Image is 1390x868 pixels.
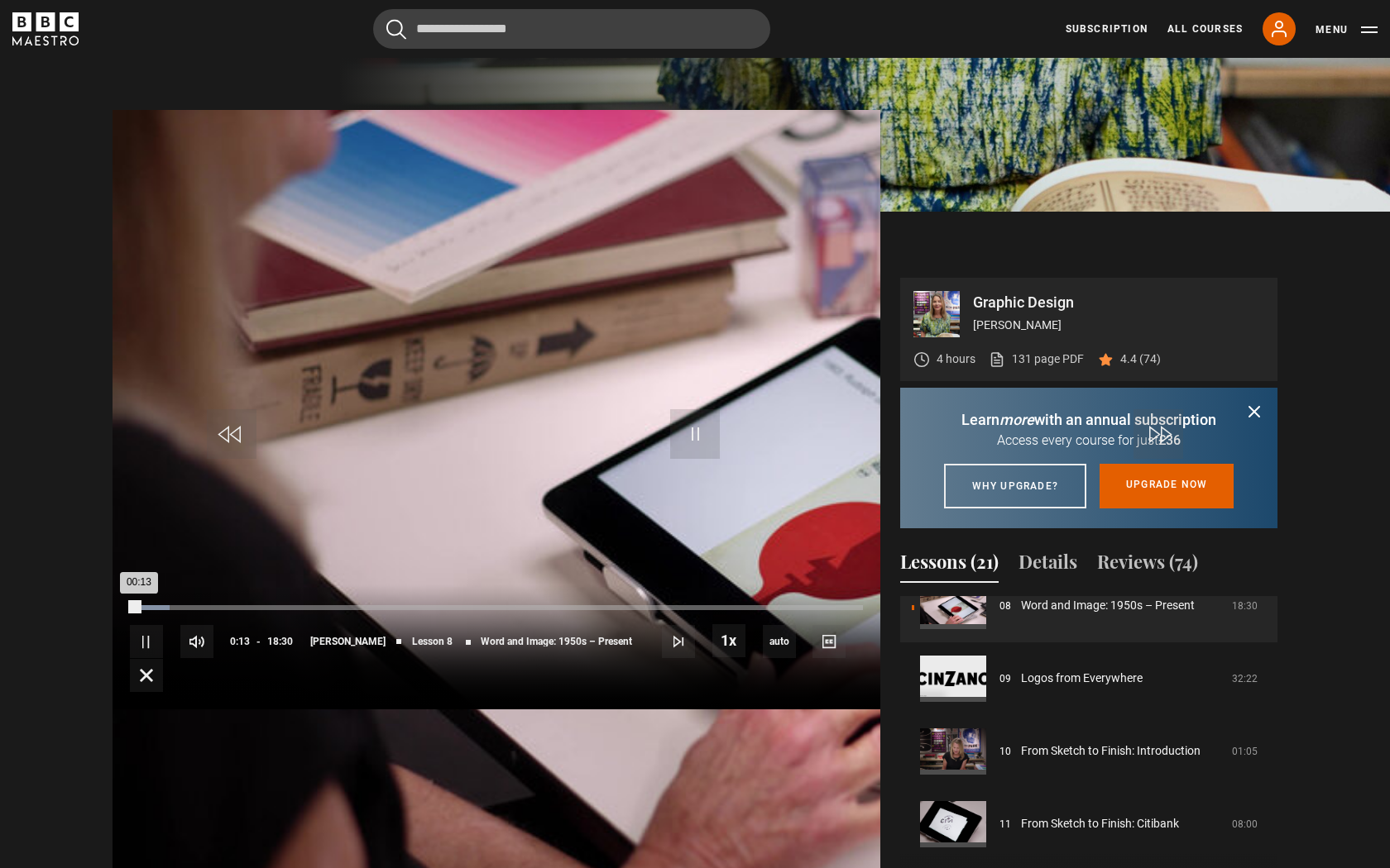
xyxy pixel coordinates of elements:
button: Mute [180,625,213,658]
button: Lessons (21) [900,548,999,583]
a: Subscription [1066,21,1148,36]
p: Access every course for just [920,431,1258,451]
a: From Sketch to Finish: Citibank [1021,815,1179,832]
button: Details [1019,548,1077,583]
span: auto [763,625,796,658]
a: Why upgrade? [944,464,1086,508]
button: Submit the search query [386,19,406,40]
span: [PERSON_NAME] [310,637,386,646]
button: Captions [812,625,846,658]
p: Learn with an annual subscription [920,408,1258,431]
button: Playback Rate [712,624,745,657]
span: - [256,636,261,647]
p: Graphic Design [973,295,1264,310]
button: Next Lesson [662,625,695,658]
a: 131 page PDF [989,351,1084,368]
a: Logos from Everywhere [1021,670,1143,687]
div: Progress Bar [130,605,863,610]
a: All Courses [1167,21,1243,36]
button: Fullscreen [130,659,163,692]
a: Word and Image: 1950s – Present [1021,597,1195,614]
span: Lesson 8 [412,637,453,646]
i: more [999,411,1034,428]
p: [PERSON_NAME] [973,317,1264,334]
div: Current quality: 1080p [763,625,796,658]
input: Search [373,9,770,49]
a: Upgrade now [1100,464,1234,508]
svg: BBC Maestro [12,12,79,45]
button: Pause [130,625,163,658]
button: Reviews (74) [1097,548,1198,583]
span: 18:30 [267,627,293,656]
p: 4.4 (74) [1120,351,1161,368]
span: 0:13 [230,627,250,656]
span: Word and Image: 1950s – Present [481,637,632,646]
a: From Sketch to Finish: Introduction [1021,742,1201,760]
button: Toggle navigation [1316,21,1378,38]
p: 4 hours [937,351,975,368]
video-js: Video Player [113,278,880,709]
